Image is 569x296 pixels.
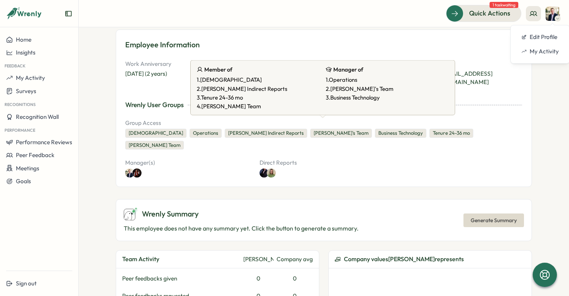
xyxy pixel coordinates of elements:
[344,254,464,264] span: Company values [PERSON_NAME] represents
[125,141,184,150] div: [PERSON_NAME] Team
[490,2,518,8] span: 1 task waiting
[122,254,240,264] div: Team Activity
[469,8,510,18] span: Quick Actions
[122,274,240,283] div: Peer feedbacks given
[326,84,449,93] span: 2 . [PERSON_NAME]'s Team
[134,168,143,178] a: Alex Preece
[204,65,232,74] span: Member of
[260,168,269,178] img: Peter Nixon
[125,119,522,127] p: Group Access
[16,113,59,120] span: Recognition Wall
[16,178,31,185] span: Goals
[396,70,522,86] p: [PERSON_NAME][EMAIL_ADDRESS][PERSON_NAME][DOMAIN_NAME]
[260,159,388,167] p: Direct Reports
[16,74,45,81] span: My Activity
[16,280,37,287] span: Sign out
[125,100,184,110] div: Wrenly User Groups
[16,49,36,56] span: Insights
[197,93,320,101] span: 3 . Tenure 24-36 mo
[190,129,222,138] div: Operations
[16,165,39,172] span: Meetings
[197,84,320,93] span: 2 . [PERSON_NAME] Indirect Reports
[326,75,449,84] span: 1 . Operations
[333,65,363,74] span: Manager of
[125,39,522,51] h3: Employee Information
[65,10,72,17] button: Expand sidebar
[16,87,36,95] span: Surveys
[16,139,72,146] span: Performance Reviews
[16,151,54,159] span: Peer Feedback
[429,129,473,138] div: Tenure 24-36 mo
[225,129,307,138] div: [PERSON_NAME] Indirect Reports
[125,70,252,78] div: [DATE] (2 years)
[125,60,252,68] p: Work Anniversary
[142,208,199,220] span: Wrenly Summary
[546,6,560,21] img: Martyn Fagg
[277,274,313,283] div: 0
[517,30,563,44] a: Edit Profile
[197,102,320,111] span: 4 . [PERSON_NAME] Team
[125,168,134,178] img: Martyn Fagg
[125,129,187,138] div: [DEMOGRAPHIC_DATA]
[243,274,274,283] div: 0
[16,36,31,43] span: Home
[125,159,253,167] p: Manager(s)
[269,168,278,178] a: Paris Hart
[267,168,276,178] img: Paris Hart
[517,44,563,59] a: My Activity
[132,168,141,178] img: Alex Preece
[521,33,559,41] div: Edit Profile
[243,255,274,263] div: [PERSON_NAME]
[310,129,372,138] div: [PERSON_NAME]'s Team
[277,255,313,263] div: Company avg
[375,129,426,138] div: Business Technology
[197,75,320,84] span: 1 . [DEMOGRAPHIC_DATA]
[471,214,517,227] span: Generate Summary
[446,5,521,22] button: Quick Actions
[463,213,524,227] button: Generate Summary
[396,60,522,68] p: Email
[521,47,559,56] div: My Activity
[124,224,359,233] p: This employee does not have any summary yet. Click the button to generate a summary.
[326,93,449,101] span: 3 . Business Technology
